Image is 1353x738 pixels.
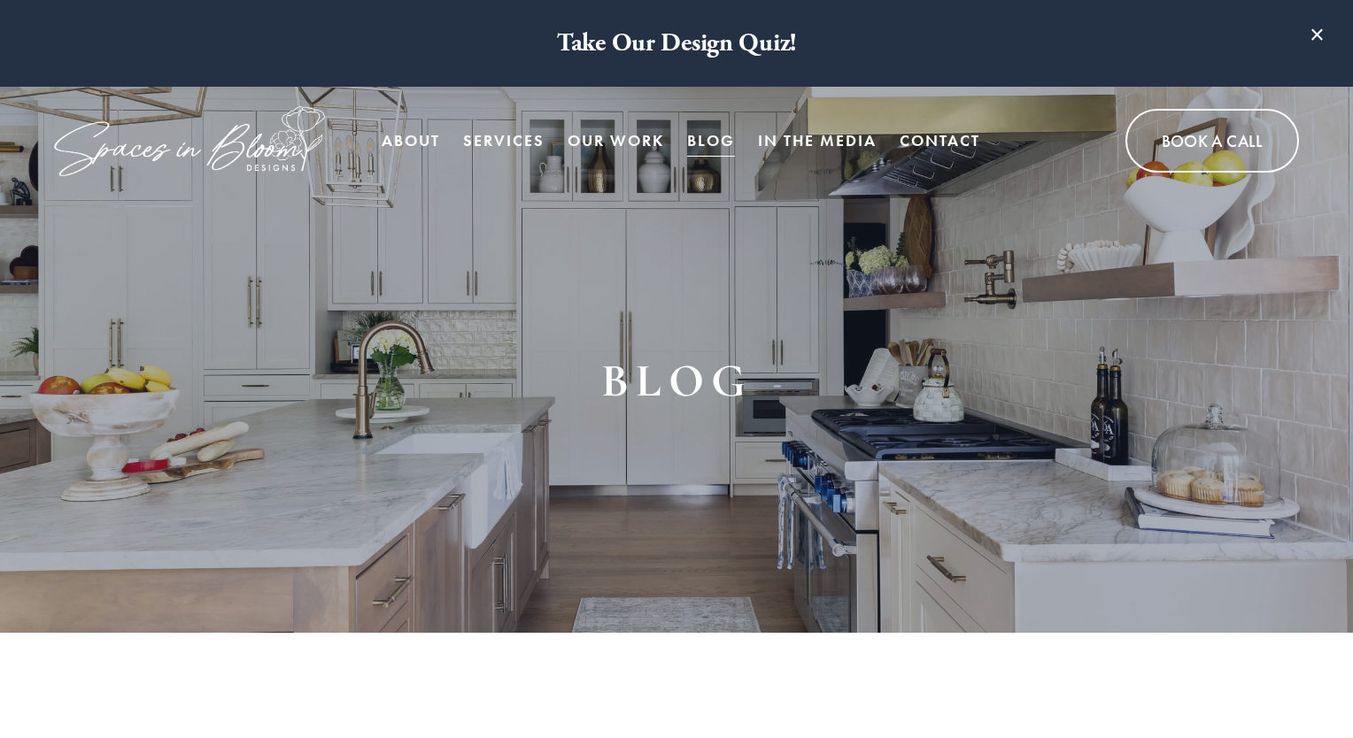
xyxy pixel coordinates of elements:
span: Services [463,125,545,158]
a: In the Media [758,123,877,158]
a: Our Work [568,123,664,158]
a: folder dropdown [463,123,545,158]
a: About [382,123,440,158]
a: Contact [900,123,980,158]
h1: BLOG [547,349,806,412]
a: Blog [687,123,735,158]
img: Spaces in Bloom Designs [54,106,324,176]
a: Book A Call [1125,109,1298,173]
